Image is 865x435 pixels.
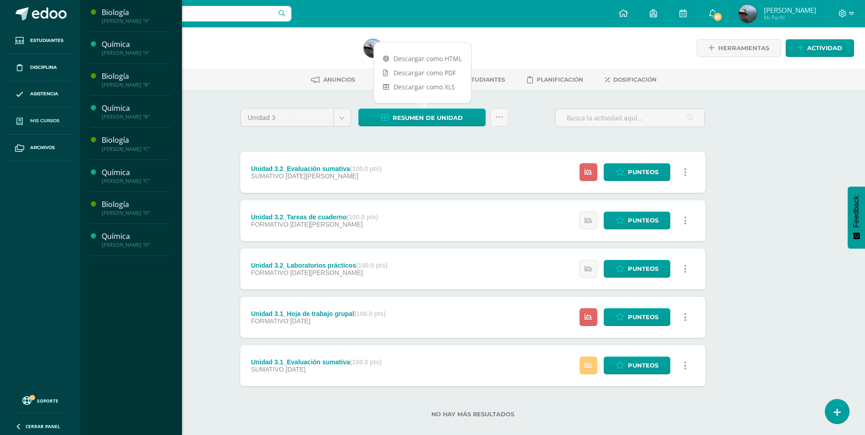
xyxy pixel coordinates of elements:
[393,109,463,126] span: Resumen de unidad
[102,231,171,248] a: Química[PERSON_NAME] "D"
[102,231,171,242] div: Química
[30,117,59,124] span: Mis cursos
[251,262,388,269] div: Unidad 3.2_Laboratorios prácticos
[102,146,171,152] div: [PERSON_NAME] "C"
[364,39,382,57] img: e57d4945eb58c8e9487f3e3570aa7150.png
[628,260,658,277] span: Punteos
[102,199,171,210] div: Biología
[356,262,388,269] strong: (100.0 pts)
[7,108,73,135] a: Mis cursos
[37,398,58,404] span: Soporte
[102,71,171,88] a: Biología[PERSON_NAME] "B"
[613,76,657,83] span: Dosificación
[102,39,171,56] a: Química[PERSON_NAME] "A"
[311,72,355,87] a: Anuncios
[628,212,658,229] span: Punteos
[764,14,816,21] span: Mi Perfil
[628,164,658,181] span: Punteos
[290,269,363,276] span: [DATE][PERSON_NAME]
[102,135,171,152] a: Biología[PERSON_NAME] "C"
[464,76,505,83] span: Estudiantes
[102,18,171,24] div: [PERSON_NAME] "A"
[604,212,670,229] a: Punteos
[11,394,69,406] a: Soporte
[605,72,657,87] a: Dosificación
[807,40,842,57] span: Actividad
[102,167,171,178] div: Química
[739,5,757,23] img: e57d4945eb58c8e9487f3e3570aa7150.png
[251,358,381,366] div: Unidad 3.1_Evaluación sumativa
[102,103,171,114] div: Química
[358,109,486,126] a: Resumen de unidad
[604,357,670,374] a: Punteos
[285,172,358,180] span: [DATE][PERSON_NAME]
[102,7,171,24] a: Biología[PERSON_NAME] "A"
[628,357,658,374] span: Punteos
[848,186,865,249] button: Feedback - Mostrar encuesta
[115,37,353,50] h1: Química
[350,165,381,172] strong: (100.0 pts)
[604,260,670,278] a: Punteos
[102,114,171,120] div: [PERSON_NAME] "B"
[102,50,171,56] div: [PERSON_NAME] "A"
[241,109,351,126] a: Unidad 3
[251,366,284,373] span: SUMATIVO
[115,50,353,59] div: Quinto Bachillerato 'D'
[248,109,326,126] span: Unidad 3
[102,135,171,145] div: Biología
[347,213,378,221] strong: (100.0 pts)
[786,39,854,57] a: Actividad
[240,411,705,418] label: No hay más resultados
[604,308,670,326] a: Punteos
[102,167,171,184] a: Química[PERSON_NAME] "C"
[30,144,55,151] span: Archivos
[102,178,171,184] div: [PERSON_NAME] "C"
[102,103,171,120] a: Química[PERSON_NAME] "B"
[697,39,781,57] a: Herramientas
[7,135,73,161] a: Archivos
[713,12,723,22] span: 61
[537,76,583,83] span: Planificación
[86,6,291,21] input: Busca un usuario...
[628,309,658,326] span: Punteos
[555,109,704,127] input: Busca la actividad aquí...
[102,39,171,50] div: Química
[852,196,860,228] span: Feedback
[350,358,381,366] strong: (100.0 pts)
[374,52,471,66] a: Descargar como HTML
[323,76,355,83] span: Anuncios
[251,165,381,172] div: Unidad 3.2_Evaluación sumativa
[7,54,73,81] a: Disciplina
[102,210,171,216] div: [PERSON_NAME] "D"
[251,317,288,325] span: FORMATIVO
[251,213,378,221] div: Unidad 3.2_Tareas de cuaderno
[102,199,171,216] a: Biología[PERSON_NAME] "D"
[764,5,816,15] span: [PERSON_NAME]
[251,310,386,317] div: Unidad 3.1_Hoja de trabajo grupal
[718,40,769,57] span: Herramientas
[251,269,288,276] span: FORMATIVO
[7,27,73,54] a: Estudiantes
[604,163,670,181] a: Punteos
[290,317,310,325] span: [DATE]
[374,66,471,80] a: Descargar como PDF
[527,72,583,87] a: Planificación
[451,72,505,87] a: Estudiantes
[30,90,58,98] span: Asistencia
[102,242,171,248] div: [PERSON_NAME] "D"
[251,172,284,180] span: SUMATIVO
[251,221,288,228] span: FORMATIVO
[7,81,73,108] a: Asistencia
[102,71,171,82] div: Biología
[26,423,60,430] span: Cerrar panel
[354,310,386,317] strong: (100.0 pts)
[285,366,306,373] span: [DATE]
[290,221,363,228] span: [DATE][PERSON_NAME]
[102,82,171,88] div: [PERSON_NAME] "B"
[374,80,471,94] a: Descargar como XLS
[30,64,57,71] span: Disciplina
[30,37,63,44] span: Estudiantes
[102,7,171,18] div: Biología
